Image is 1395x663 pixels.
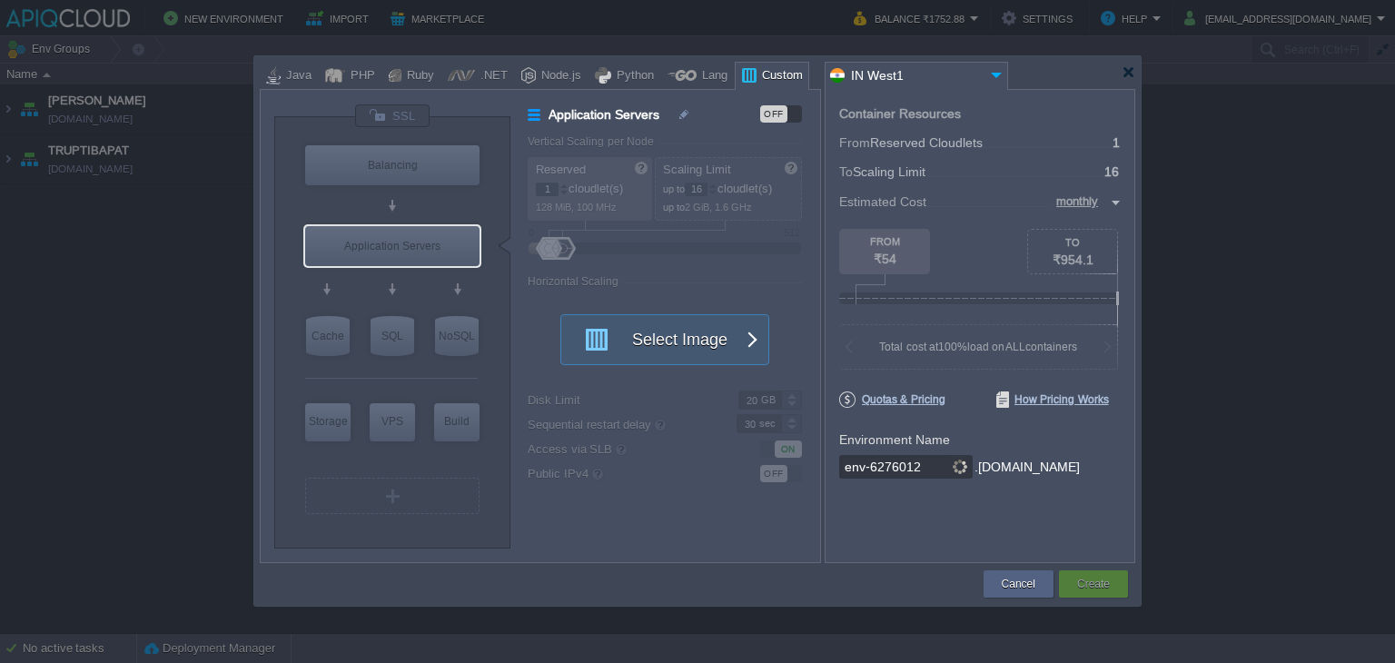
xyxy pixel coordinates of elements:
div: Container Resources [839,107,961,121]
button: Create [1077,575,1110,593]
div: VPS [370,403,415,440]
div: Java [281,63,312,90]
div: Node.js [536,63,581,90]
div: Custom [757,63,803,90]
div: Cache [306,316,350,356]
div: Build [434,403,480,440]
div: OFF [760,105,787,123]
span: How Pricing Works [996,391,1109,408]
span: Quotas & Pricing [839,391,945,408]
div: PHP [345,63,375,90]
div: .NET [475,63,508,90]
div: Storage [305,403,351,440]
div: Python [611,63,654,90]
button: Cancel [1002,575,1035,593]
div: .[DOMAIN_NAME] [975,455,1080,480]
div: Build Node [434,403,480,441]
div: Storage Containers [305,403,351,441]
label: Environment Name [839,432,950,447]
div: NoSQL Databases [435,316,479,356]
div: Balancing [305,145,480,185]
div: Elastic VPS [370,403,415,441]
div: SQL Databases [371,316,414,356]
div: NoSQL [435,316,479,356]
div: Lang [697,63,727,90]
div: SQL [371,316,414,356]
button: Select Image [573,315,737,364]
div: Create New Layer [305,478,480,514]
div: Ruby [401,63,434,90]
div: Load Balancer [305,145,480,185]
div: Application Servers [305,226,480,266]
